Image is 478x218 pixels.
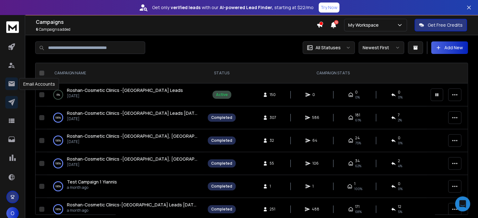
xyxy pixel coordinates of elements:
span: 4 % [398,163,402,168]
span: 32 [270,138,276,143]
span: 34 [355,158,360,163]
span: 64 [312,138,319,143]
span: 5 % [398,209,402,214]
span: Roshan-Cosmetic Clinics -[GEOGRAPHIC_DATA] Leads [67,87,183,93]
span: 0 % [398,186,403,191]
p: 100 % [55,206,61,212]
a: Roshan-Cosmetic Clinics -[GEOGRAPHIC_DATA], [GEOGRAPHIC_DATA] Leads [DATE] [67,156,198,162]
div: Completed [211,138,232,143]
td: 100%Roshan-Cosmetic Clinics -[GEOGRAPHIC_DATA], [GEOGRAPHIC_DATA] Leads [DATE][DATE] [47,152,204,175]
a: Test Campaign 1 Yiannis [67,179,117,185]
a: Roshan-Cosmetic Clinics -[GEOGRAPHIC_DATA], [GEOGRAPHIC_DATA] Leads [DATE] [67,133,198,139]
span: 0% [398,95,403,100]
span: 106 [312,161,319,166]
div: Completed [211,207,232,212]
p: Get Free Credits [428,22,463,28]
button: Add New [431,41,468,54]
p: Campaigns added [36,27,316,32]
p: 100 % [55,137,61,144]
td: 100%Roshan-Cosmetic Clinics -[GEOGRAPHIC_DATA] Leads [DATE][DATE] [47,106,204,129]
p: 100 % [55,183,61,189]
span: 181 [355,113,360,118]
button: Get Free Credits [415,19,467,31]
p: Try Now [321,4,338,11]
span: 6 [36,27,38,32]
img: logo [6,21,19,33]
span: 62 % [355,163,361,168]
td: 0%Roshan-Cosmetic Clinics -[GEOGRAPHIC_DATA] Leads[DATE] [47,83,204,106]
span: 0 % [398,141,403,146]
div: Completed [211,115,232,120]
span: 0 [398,90,400,95]
span: 55 [270,161,276,166]
span: Roshan-Cosmetic Clinics -[GEOGRAPHIC_DATA], [GEOGRAPHIC_DATA] Leads [DATE] [67,156,248,162]
p: a month ago [67,185,117,190]
div: Completed [211,184,232,189]
span: 24 [355,136,360,141]
p: 0 % [57,92,60,98]
span: 586 [312,115,319,120]
span: 251 [270,207,276,212]
p: a month ago [67,208,198,213]
span: 0 [312,92,319,97]
p: [DATE] [67,93,183,98]
h1: Campaigns [36,18,316,26]
span: 12 [398,204,401,209]
span: 0 [398,181,400,186]
p: [DATE] [67,162,198,167]
span: 1 [354,181,355,186]
span: 0 [398,136,400,141]
span: 2 [398,158,400,163]
a: Roshan-Cosmetic Clinics -[GEOGRAPHIC_DATA] Leads [DATE] [67,110,198,116]
p: 100 % [55,114,61,121]
p: [DATE] [67,116,198,121]
p: [DATE] [67,139,198,144]
span: 307 [270,115,276,120]
span: 12 [334,20,338,24]
strong: AI-powered Lead Finder, [220,4,273,11]
span: 75 % [355,141,361,146]
td: 100%Roshan-Cosmetic Clinics -[GEOGRAPHIC_DATA], [GEOGRAPHIC_DATA] Leads [DATE][DATE] [47,129,204,152]
span: 1 [312,184,319,189]
span: 100 % [354,186,362,191]
span: 171 [355,204,360,209]
p: All Statuses [316,45,341,51]
div: Active [216,92,228,97]
div: Completed [211,161,232,166]
a: Roshan-Cosmetic Clinics -[GEOGRAPHIC_DATA] Leads [67,87,183,93]
span: 150 [270,92,276,97]
button: Try Now [319,3,339,13]
span: 0 [355,90,358,95]
span: 2 % [398,118,402,123]
button: Newest First [359,41,404,54]
strong: verified leads [171,4,201,11]
td: 100%Test Campaign 1 Yiannisa month ago [47,175,204,198]
p: My Workspace [348,22,381,28]
div: Email Accounts [19,78,59,90]
span: 7 [398,113,400,118]
span: 488 [312,207,319,212]
span: Roshan-Cosmetic Clinics -[GEOGRAPHIC_DATA], [GEOGRAPHIC_DATA] Leads [DATE] [67,133,248,139]
th: CAMPAIGN NAME [47,63,204,83]
span: 61 % [355,118,361,123]
p: Get only with our starting at $22/mo [152,4,314,11]
div: Open Intercom Messenger [455,196,470,211]
span: 1 [270,184,276,189]
span: 0% [355,95,360,100]
p: 100 % [55,160,61,167]
th: STATUS [204,63,239,83]
th: CAMPAIGN STATS [239,63,427,83]
span: 68 % [355,209,362,214]
a: Roshan-Cosmetic Clinics-[GEOGRAPHIC_DATA] Leads [DATE] [67,202,198,208]
span: Roshan-Cosmetic Clinics -[GEOGRAPHIC_DATA] Leads [DATE] [67,110,199,116]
